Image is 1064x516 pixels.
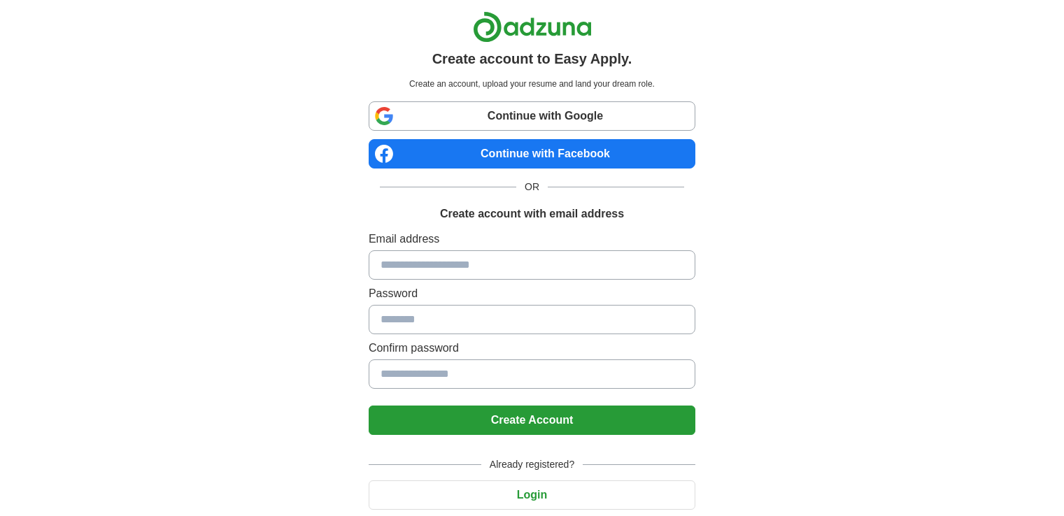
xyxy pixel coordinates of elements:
[440,206,624,222] h1: Create account with email address
[473,11,592,43] img: Adzuna logo
[369,480,695,510] button: Login
[432,48,632,69] h1: Create account to Easy Apply.
[369,101,695,131] a: Continue with Google
[371,78,693,90] p: Create an account, upload your resume and land your dream role.
[369,139,695,169] a: Continue with Facebook
[369,340,695,357] label: Confirm password
[516,180,548,194] span: OR
[369,231,695,248] label: Email address
[481,457,583,472] span: Already registered?
[369,285,695,302] label: Password
[369,406,695,435] button: Create Account
[369,489,695,501] a: Login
